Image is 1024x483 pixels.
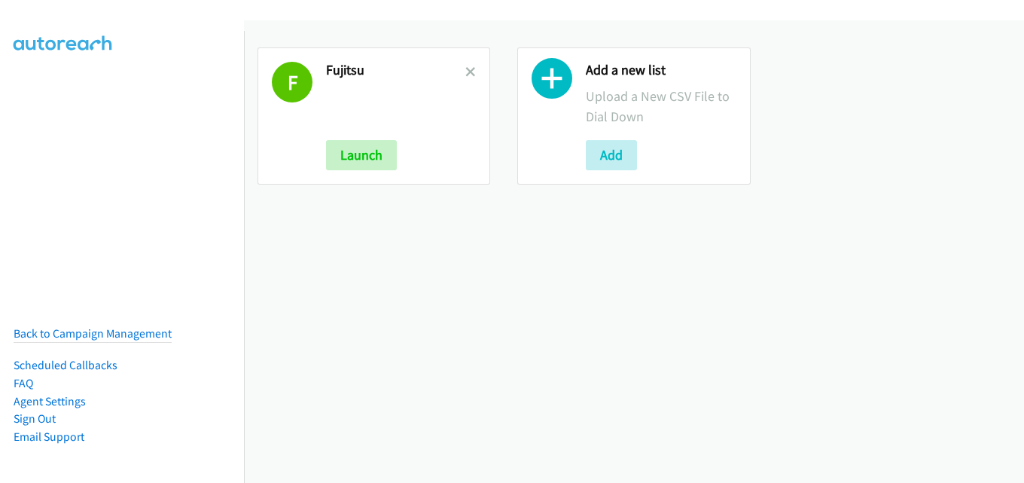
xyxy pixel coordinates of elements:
button: Launch [326,140,397,170]
p: Upload a New CSV File to Dial Down [586,86,736,127]
a: Back to Campaign Management [14,326,172,341]
a: FAQ [14,376,33,390]
button: Add [586,140,637,170]
h2: Fujitsu [326,62,465,79]
a: Email Support [14,430,84,444]
h1: F [272,62,312,102]
a: Agent Settings [14,394,86,408]
h2: Add a new list [586,62,736,79]
a: Sign Out [14,411,56,426]
a: Scheduled Callbacks [14,358,117,372]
